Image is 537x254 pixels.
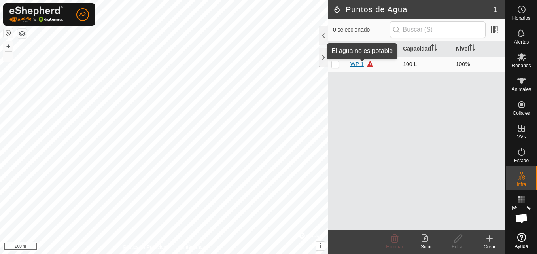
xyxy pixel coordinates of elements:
[386,244,403,250] span: Eliminar
[510,207,533,230] div: Chat abierto
[456,60,502,68] div: 100%
[316,242,325,250] button: i
[512,16,530,21] span: Horarios
[4,52,13,61] button: –
[474,243,505,250] div: Crear
[350,61,373,67] a: WP 1
[512,63,531,68] span: Rebaños
[493,4,497,15] span: 1
[431,45,437,52] p-sorticon: Activar para ordenar
[508,206,535,215] span: Mapa de Calor
[512,87,531,92] span: Animales
[400,41,452,57] th: Capacidad
[333,26,390,34] span: 0 seleccionado
[515,244,528,249] span: Ayuda
[339,45,346,52] p-sorticon: Activar para ordenar
[4,42,13,51] button: +
[516,182,526,187] span: Infra
[390,21,486,38] input: Buscar (S)
[347,41,400,57] th: Punto de Agua
[123,244,169,251] a: Política de Privacidad
[514,40,529,44] span: Alertas
[389,45,395,52] p-sorticon: Activar para ordenar
[517,135,526,139] span: VVs
[442,243,474,250] div: Editar
[469,45,475,52] p-sorticon: Activar para ordenar
[514,158,529,163] span: Estado
[178,244,205,251] a: Contáctenos
[410,243,442,250] div: Subir
[333,5,493,14] h2: Puntos de Agua
[17,29,27,38] button: Capas del Mapa
[79,10,86,19] span: A2
[506,230,537,252] a: Ayuda
[453,41,505,57] th: Nivel
[400,56,452,72] td: 100 L
[320,243,321,249] span: i
[9,6,63,23] img: Logo Gallagher
[4,28,13,38] button: Restablecer Mapa
[512,111,530,116] span: Collares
